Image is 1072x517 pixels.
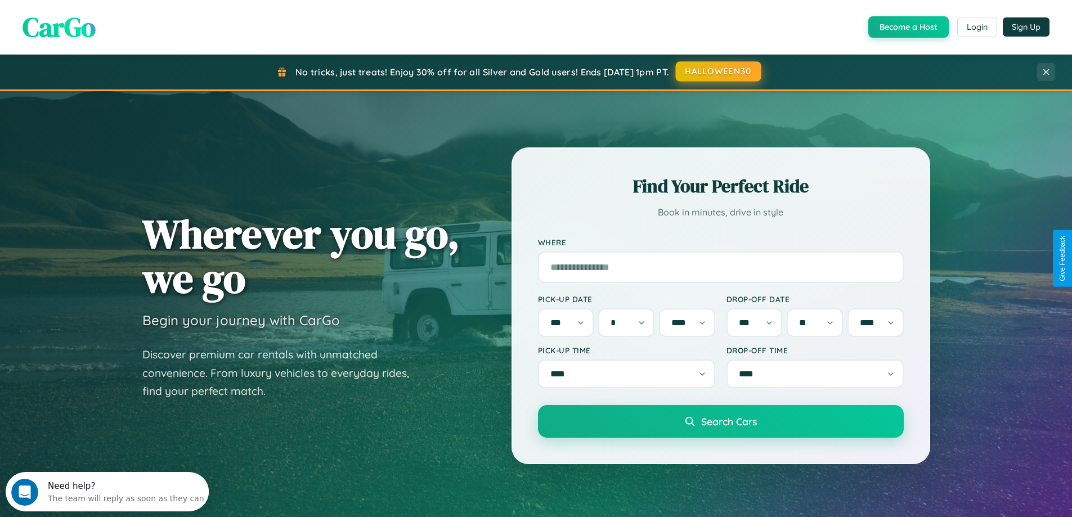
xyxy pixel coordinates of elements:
[538,345,715,355] label: Pick-up Time
[676,61,761,82] button: HALLOWEEN30
[538,405,904,438] button: Search Cars
[142,212,460,300] h1: Wherever you go, we go
[726,294,904,304] label: Drop-off Date
[538,294,715,304] label: Pick-up Date
[142,312,340,329] h3: Begin your journey with CarGo
[868,16,949,38] button: Become a Host
[1003,17,1049,37] button: Sign Up
[6,472,209,511] iframe: Intercom live chat discovery launcher
[726,345,904,355] label: Drop-off Time
[295,66,669,78] span: No tricks, just treats! Enjoy 30% off for all Silver and Gold users! Ends [DATE] 1pm PT.
[701,415,757,428] span: Search Cars
[957,17,997,37] button: Login
[142,345,424,401] p: Discover premium car rentals with unmatched convenience. From luxury vehicles to everyday rides, ...
[538,204,904,221] p: Book in minutes, drive in style
[11,479,38,506] iframe: Intercom live chat
[42,19,199,30] div: The team will reply as soon as they can
[23,8,96,46] span: CarGo
[1058,236,1066,281] div: Give Feedback
[538,237,904,247] label: Where
[538,174,904,199] h2: Find Your Perfect Ride
[5,5,209,35] div: Open Intercom Messenger
[42,10,199,19] div: Need help?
